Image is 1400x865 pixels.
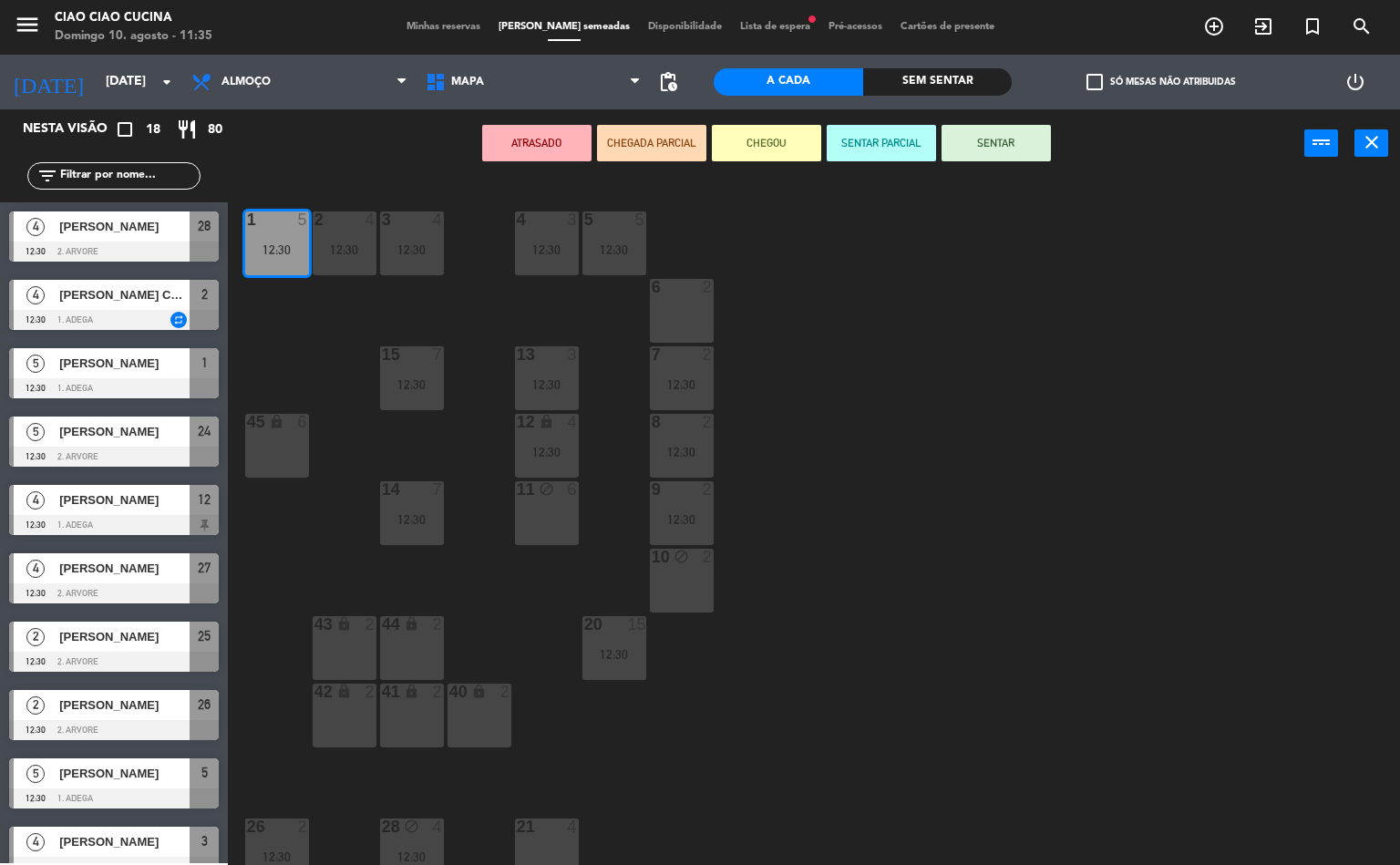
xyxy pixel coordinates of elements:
div: 20 [584,616,585,633]
span: [PERSON_NAME] [59,217,190,236]
span: 27 [198,557,211,579]
button: CHEGOU [712,125,821,161]
span: 2 [26,628,45,646]
span: Lista de espera [731,22,819,32]
span: 4 [26,560,45,578]
div: 2 [314,211,315,228]
i: block [539,481,554,497]
div: Domingo 10. agosto - 11:35 [55,27,212,46]
span: check_box_outline_blank [1086,74,1103,90]
i: add_circle_outline [1203,15,1225,37]
div: 2 [365,616,376,633]
div: 7 [433,481,444,498]
div: 2 [703,481,714,498]
div: Sem sentar [863,68,1013,96]
div: 7 [433,346,444,363]
i: filter_list [36,165,58,187]
i: crop_square [114,118,136,140]
div: 3 [382,211,383,228]
div: 14 [382,481,383,498]
span: [PERSON_NAME] Costa Philocreon [59,285,190,304]
i: close [1361,131,1383,153]
div: 12:30 [380,850,444,863]
i: arrow_drop_down [156,71,178,93]
div: 28 [382,819,383,835]
div: 2 [433,616,444,633]
span: 5 [26,423,45,441]
div: 2 [703,279,714,295]
div: 4 [433,211,444,228]
span: [PERSON_NAME] [59,695,190,715]
div: Ciao Ciao Cucina [55,9,212,27]
button: SENTAR PARCIAL [827,125,936,161]
div: 6 [652,279,653,295]
input: Filtrar por nome... [58,166,200,186]
i: lock [539,414,554,429]
div: Nesta visão [9,118,131,140]
span: [PERSON_NAME] [59,490,190,510]
div: 2 [703,549,714,565]
span: [PERSON_NAME] [59,422,190,441]
div: 42 [314,684,315,700]
button: power_input [1304,129,1338,157]
div: 3 [568,346,579,363]
div: 12:30 [582,243,646,256]
span: [PERSON_NAME] [59,627,190,646]
div: 41 [382,684,383,700]
div: 4 [365,211,376,228]
i: power_settings_new [1344,71,1366,93]
div: 12:30 [380,513,444,526]
span: 28 [198,215,211,237]
i: block [404,819,419,834]
div: 12:30 [313,243,376,256]
div: 5 [584,211,585,228]
div: 5 [298,211,309,228]
span: 2 [26,696,45,715]
div: 2 [298,819,309,835]
div: 12:30 [650,378,714,391]
i: power_input [1311,131,1333,153]
span: Disponibilidade [639,22,731,32]
div: 7 [652,346,653,363]
div: 2 [433,684,444,700]
div: 15 [382,346,383,363]
i: turned_in_not [1302,15,1323,37]
div: 12:30 [515,446,579,458]
label: Só mesas não atribuidas [1086,74,1236,90]
span: 24 [198,420,211,442]
span: 18 [146,119,160,140]
span: Almoço [221,76,271,88]
div: 9 [652,481,653,498]
div: 12:30 [650,446,714,458]
div: A cada [714,68,863,96]
span: [PERSON_NAME] semeadas [489,22,639,32]
div: 15 [628,616,646,633]
div: 40 [449,684,450,700]
i: lock [404,684,419,699]
i: lock [404,616,419,632]
button: SENTAR [942,125,1051,161]
div: 12:30 [582,648,646,661]
span: [PERSON_NAME] [59,764,190,783]
div: 12:30 [515,378,579,391]
div: 10 [652,549,653,565]
div: 12:30 [245,850,309,863]
span: Cartões de presente [891,22,1004,32]
button: ATRASADO [482,125,592,161]
span: [PERSON_NAME] [59,354,190,373]
div: 6 [298,414,309,430]
span: Pré-acessos [819,22,891,32]
span: [PERSON_NAME] [59,832,190,851]
i: lock [269,414,284,429]
span: [PERSON_NAME] [59,559,190,578]
i: exit_to_app [1252,15,1274,37]
i: block [674,549,689,564]
span: 3 [201,830,208,852]
div: 12:30 [380,243,444,256]
span: 1 [201,352,208,374]
span: 4 [26,833,45,851]
i: lock [336,616,352,632]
